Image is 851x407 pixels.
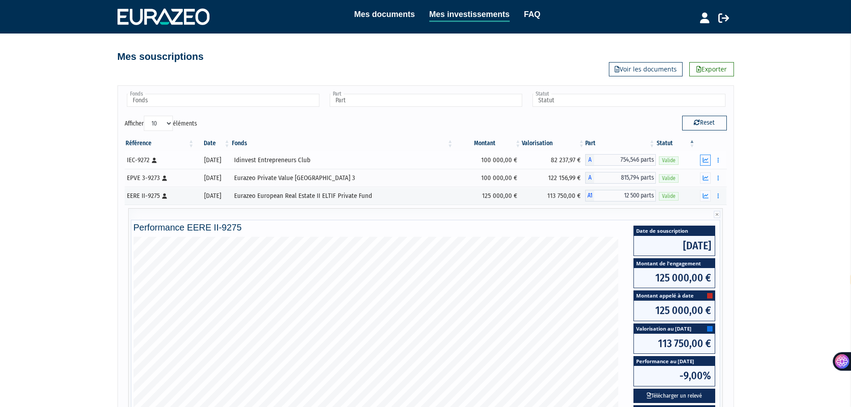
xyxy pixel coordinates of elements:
a: Mes documents [354,8,415,21]
a: FAQ [524,8,541,21]
td: 122 156,99 € [522,169,585,187]
div: [DATE] [198,155,227,165]
td: 100 000,00 € [454,151,522,169]
div: Eurazeo European Real Estate II ELTIF Private Fund [234,191,451,201]
select: Afficheréléments [144,116,173,131]
td: 125 000,00 € [454,187,522,205]
span: 815,794 parts [594,172,656,184]
div: Idinvest Entrepreneurs Club [234,155,451,165]
div: [DATE] [198,173,227,183]
th: Date: activer pour trier la colonne par ordre croissant [195,136,231,151]
span: 754,546 parts [594,154,656,166]
div: EERE II-9275 [127,191,192,201]
span: -9,00% [634,366,715,386]
th: Statut : activer pour trier la colonne par ordre d&eacute;croissant [656,136,696,151]
span: 125 000,00 € [634,301,715,320]
i: [Français] Personne physique [162,176,167,181]
div: A - Eurazeo Private Value Europe 3 [585,172,656,184]
a: Mes investissements [429,8,510,22]
span: Valide [659,156,679,165]
span: Montant de l'engagement [634,259,715,268]
th: Montant: activer pour trier la colonne par ordre croissant [454,136,522,151]
span: [DATE] [634,236,715,256]
th: Référence : activer pour trier la colonne par ordre croissant [125,136,195,151]
span: A1 [585,190,594,201]
span: 125 000,00 € [634,268,715,288]
h4: Mes souscriptions [117,51,204,62]
i: [Français] Personne physique [162,193,167,199]
span: Valorisation au [DATE] [634,324,715,334]
span: 113 750,00 € [634,334,715,353]
label: Afficher éléments [125,116,197,131]
div: IEC-9272 [127,155,192,165]
div: EPVE 3-9273 [127,173,192,183]
span: Montant appelé à date [634,291,715,301]
a: Exporter [689,62,734,76]
span: Valide [659,174,679,183]
td: 82 237,97 € [522,151,585,169]
button: Reset [682,116,727,130]
div: [DATE] [198,191,227,201]
td: 113 750,00 € [522,187,585,205]
span: A [585,154,594,166]
th: Valorisation: activer pour trier la colonne par ordre croissant [522,136,585,151]
i: [Français] Personne physique [152,158,157,163]
a: Voir les documents [609,62,683,76]
span: Performance au [DATE] [634,357,715,366]
th: Part: activer pour trier la colonne par ordre croissant [585,136,656,151]
td: 100 000,00 € [454,169,522,187]
h4: Performance EERE II-9275 [134,222,718,232]
span: Valide [659,192,679,201]
div: A1 - Eurazeo European Real Estate II ELTIF Private Fund [585,190,656,201]
span: A [585,172,594,184]
th: Fonds: activer pour trier la colonne par ordre croissant [231,136,454,151]
span: Date de souscription [634,226,715,235]
div: Eurazeo Private Value [GEOGRAPHIC_DATA] 3 [234,173,451,183]
button: Télécharger un relevé [633,389,715,403]
div: A - Idinvest Entrepreneurs Club [585,154,656,166]
span: 12 500 parts [594,190,656,201]
img: 1732889491-logotype_eurazeo_blanc_rvb.png [117,8,210,25]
